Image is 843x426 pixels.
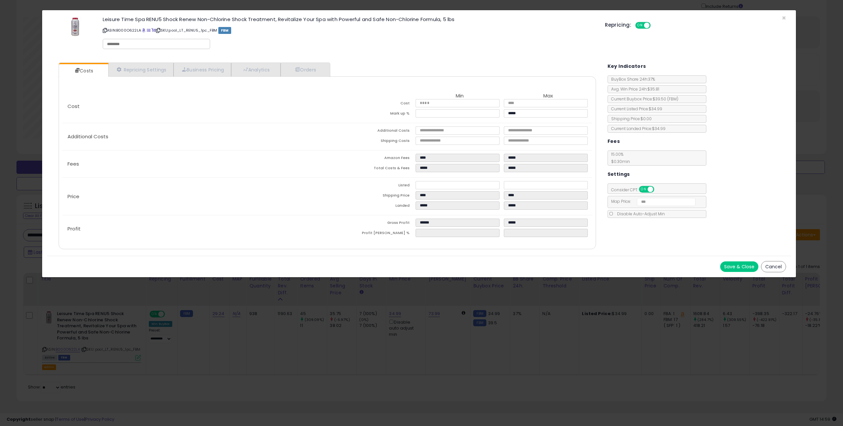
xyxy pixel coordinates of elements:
span: ON [639,187,648,192]
th: Min [416,93,504,99]
p: Cost [62,104,327,109]
p: Additional Costs [62,134,327,139]
p: Profit [62,226,327,231]
a: Repricing Settings [108,63,174,76]
td: Gross Profit [327,219,416,229]
span: BuyBox Share 24h: 37% [608,76,655,82]
h5: Key Indicators [608,62,646,70]
td: Listed [327,181,416,191]
span: 15.00 % [608,151,630,164]
span: ON [636,23,644,28]
span: Consider CPT: [608,187,663,193]
h3: Leisure Time Spa RENU5 Shock Renew Non-Chlorine Shock Treatment, Revitalize Your Spa with Powerfu... [103,17,595,22]
h5: Repricing: [605,22,631,28]
td: Total Costs & Fees [327,164,416,174]
p: ASIN: B000O622LA | SKU: pool_LT_RENU5_1pc_FBM [103,25,595,36]
td: Shipping Costs [327,137,416,147]
td: Profit [PERSON_NAME] % [327,229,416,239]
td: Shipping Price [327,191,416,201]
a: Orders [281,63,329,76]
a: BuyBox page [142,28,146,33]
th: Max [504,93,592,99]
span: Map Price: [608,199,696,204]
span: ( FBM ) [667,96,678,102]
img: 41EZp9LCrIL._SL60_.jpg [65,17,85,37]
span: Current Buybox Price: [608,96,678,102]
span: FBM [218,27,231,34]
span: Current Listed Price: $34.99 [608,106,662,112]
td: Landed [327,201,416,212]
p: Fees [62,161,327,167]
button: Save & Close [720,261,758,272]
td: Mark up % [327,109,416,120]
span: Shipping Price: $0.00 [608,116,652,121]
td: Cost [327,99,416,109]
h5: Fees [608,137,620,146]
span: Current Landed Price: $34.99 [608,126,666,131]
a: Analytics [231,63,281,76]
td: Amazon Fees [327,154,416,164]
p: Price [62,194,327,199]
span: OFF [650,23,660,28]
span: Avg. Win Price 24h: $35.81 [608,86,659,92]
span: $39.50 [653,96,678,102]
button: Cancel [761,261,786,272]
a: Business Pricing [174,63,231,76]
a: Your listing only [151,28,155,33]
span: $0.30 min [608,159,630,164]
span: Disable Auto-Adjust Min [614,211,665,217]
span: OFF [653,187,664,192]
td: Additional Costs [327,126,416,137]
a: All offer listings [147,28,150,33]
a: Costs [59,64,108,77]
span: × [782,13,786,23]
h5: Settings [608,170,630,178]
